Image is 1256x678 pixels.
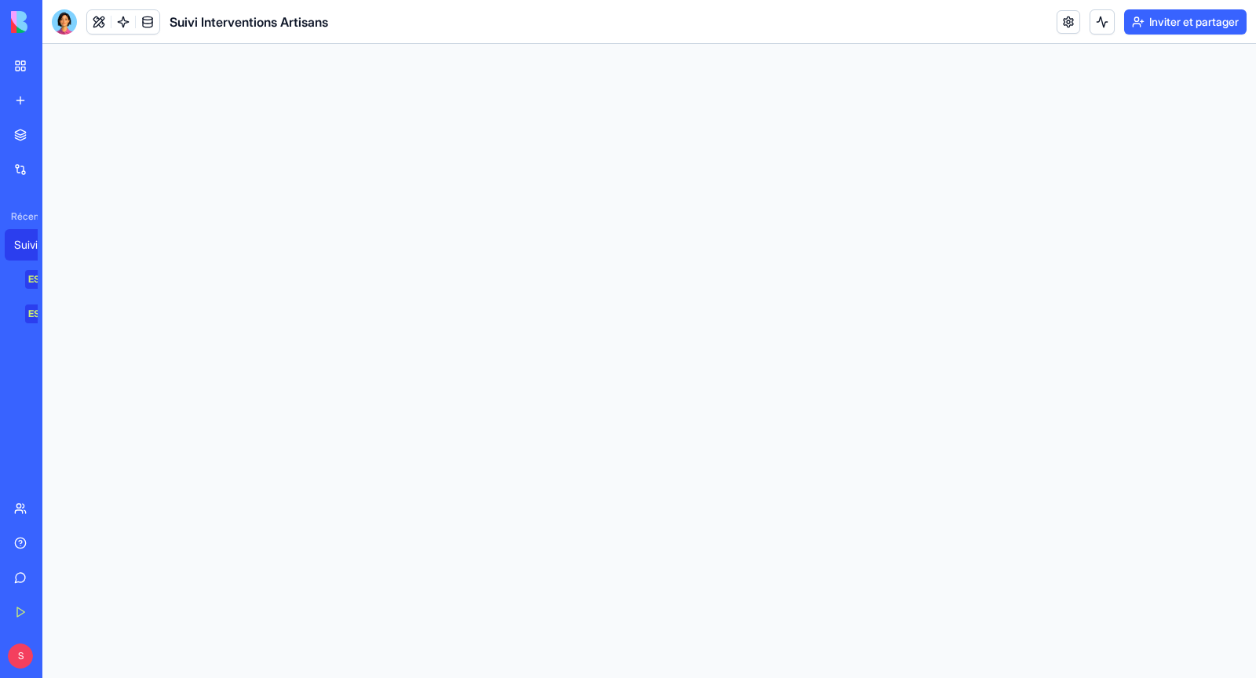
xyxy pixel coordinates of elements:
[170,14,328,30] font: Suivi Interventions Artisans
[1149,15,1239,28] font: Inviter et partager
[11,11,108,33] img: logo
[5,298,68,330] a: ESSAYER
[1124,9,1247,35] button: Inviter et partager
[28,308,71,319] font: ESSAYER
[28,273,71,285] font: ESSAYER
[14,238,147,251] font: Suivi Interventions Artisans
[11,210,42,222] font: Récent
[5,229,68,261] a: Suivi Interventions Artisans
[5,264,68,295] a: ESSAYER
[18,650,24,662] font: S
